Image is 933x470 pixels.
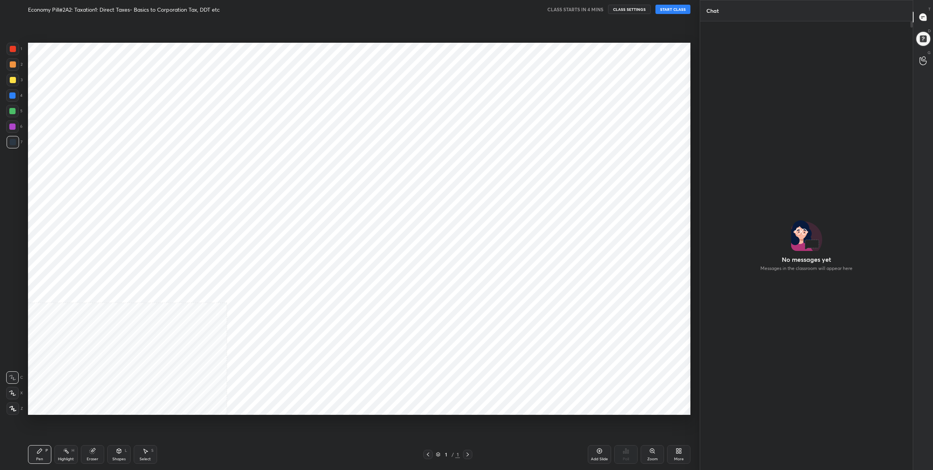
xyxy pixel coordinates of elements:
div: 7 [7,136,23,148]
div: 1 [7,43,22,55]
div: Z [7,402,23,415]
div: L [125,449,127,453]
div: 4 [6,89,23,102]
p: G [928,50,931,56]
div: Shapes [112,457,126,461]
div: 5 [6,105,23,117]
div: X [6,387,23,399]
div: S [151,449,154,453]
div: 1 [442,452,450,457]
div: Add Slide [591,457,608,461]
div: Pen [36,457,43,461]
div: Select [140,457,151,461]
div: P [45,449,48,453]
div: 3 [7,74,23,86]
div: More [674,457,684,461]
p: Chat [700,0,725,21]
div: H [72,449,74,453]
div: Highlight [58,457,74,461]
div: C [6,371,23,384]
div: Zoom [647,457,658,461]
h4: Economy Pill#2A2: Taxation1: Direct Taxes- Basics to Corporation Tax, DDT etc [28,6,220,13]
p: D [928,28,931,34]
div: 6 [6,120,23,133]
div: 2 [7,58,23,71]
p: T [928,6,931,12]
div: 1 [455,451,460,458]
div: Eraser [87,457,98,461]
h5: CLASS STARTS IN 4 MINS [547,6,603,13]
button: START CLASS [655,5,690,14]
div: / [451,452,454,457]
button: CLASS SETTINGS [608,5,651,14]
